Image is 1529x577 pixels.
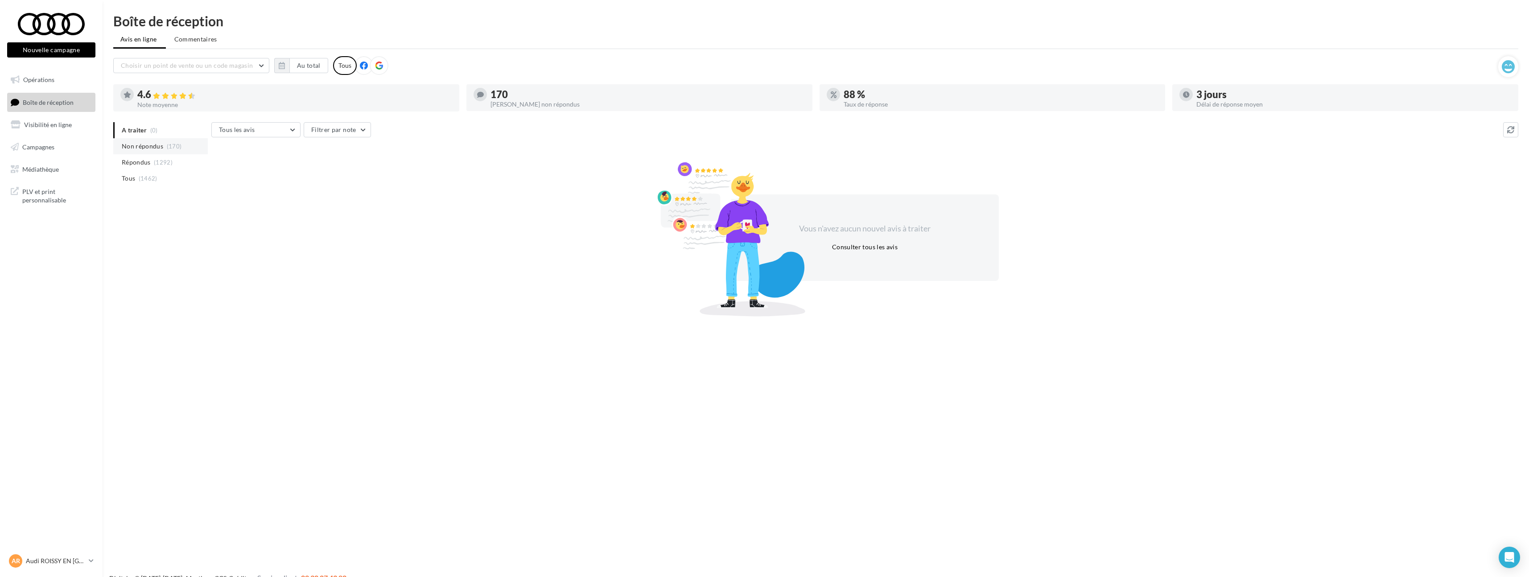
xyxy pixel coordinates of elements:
p: Audi ROISSY EN [GEOGRAPHIC_DATA] [26,556,85,565]
div: 3 jours [1196,90,1511,99]
button: Filtrer par note [304,122,371,137]
div: Tous [333,56,357,75]
span: (1292) [154,159,173,166]
a: Campagnes [5,138,97,157]
span: Boîte de réception [23,98,74,106]
a: Boîte de réception [5,93,97,112]
a: Visibilité en ligne [5,115,97,134]
a: AR Audi ROISSY EN [GEOGRAPHIC_DATA] [7,552,95,569]
span: Tous [122,174,135,183]
a: PLV et print personnalisable [5,182,97,208]
span: AR [12,556,20,565]
div: Délai de réponse moyen [1196,101,1511,107]
span: Tous les avis [219,126,255,133]
a: Opérations [5,70,97,89]
div: 4.6 [137,90,452,100]
a: Médiathèque [5,160,97,179]
span: (170) [167,143,182,150]
span: PLV et print personnalisable [22,185,92,205]
span: (1462) [139,175,157,182]
span: Choisir un point de vente ou un code magasin [121,62,253,69]
span: Médiathèque [22,165,59,173]
div: Vous n'avez aucun nouvel avis à traiter [788,223,942,235]
div: Note moyenne [137,102,452,108]
div: 170 [490,90,805,99]
span: Répondus [122,158,151,167]
span: Campagnes [22,143,54,151]
div: [PERSON_NAME] non répondus [490,101,805,107]
button: Choisir un point de vente ou un code magasin [113,58,269,73]
span: Opérations [23,76,54,83]
button: Nouvelle campagne [7,42,95,58]
span: Commentaires [174,35,217,44]
div: Open Intercom Messenger [1499,547,1520,568]
button: Au total [289,58,328,73]
div: Taux de réponse [844,101,1158,107]
span: Non répondus [122,142,163,151]
button: Consulter tous les avis [828,242,901,252]
div: Boîte de réception [113,14,1518,28]
button: Au total [274,58,328,73]
div: 88 % [844,90,1158,99]
span: Visibilité en ligne [24,121,72,128]
button: Tous les avis [211,122,301,137]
